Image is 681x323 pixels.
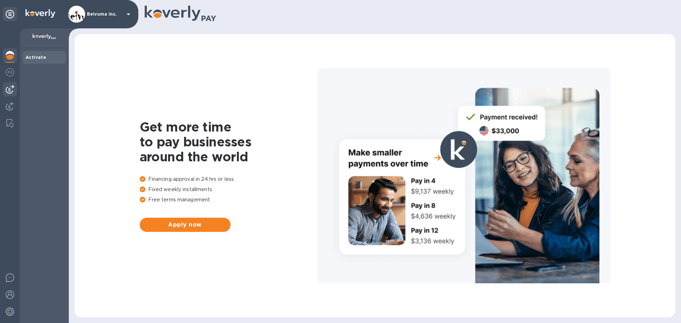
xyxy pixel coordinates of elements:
span: Apply now [145,221,225,229]
p: Fixed weekly installments. [140,186,317,193]
p: Beivuma Inc. [87,12,122,17]
p: Free terms management. [140,196,317,204]
button: Apply now [140,218,231,232]
div: Unpin categories [3,7,17,21]
img: Foreign exchange [6,68,14,77]
b: Activate [26,55,46,60]
p: Financing approval in 24 hrs or less. [140,176,317,183]
img: Logo [26,9,55,18]
h1: Get more time to pay businesses around the world [140,119,317,164]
